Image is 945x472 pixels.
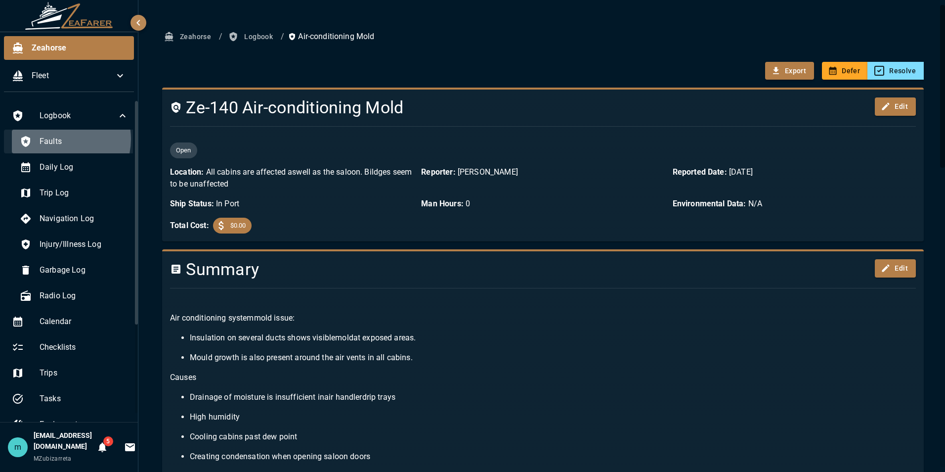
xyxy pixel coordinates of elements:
[12,233,136,256] div: Injury/Illness Log
[254,313,293,323] span: mold issue
[4,387,136,411] div: Tasks
[175,313,254,323] span: ir conditioning system
[421,167,455,177] b: Reporter:
[190,392,324,402] span: Drainage of moisture is insufficient in
[34,430,92,452] h6: [EMAIL_ADDRESS][DOMAIN_NAME]
[4,335,136,359] div: Checklists
[170,373,196,382] span: Causes
[4,361,136,385] div: Trips
[32,70,114,82] span: Fleet
[867,62,924,80] button: Resolve
[213,218,252,234] div: $0.00
[12,284,136,308] div: Radio Log
[40,213,129,225] span: Navigation Log
[170,198,413,210] p: In Port
[170,199,214,208] b: Ship Status:
[190,432,297,441] span: Cooling cabins past dew point
[875,97,916,116] button: Edit
[170,145,197,155] span: Open
[190,353,413,362] span: Mould growth is also present around the air vents in all cabins.
[40,316,129,328] span: Calendar
[673,167,727,177] b: Reported Date:
[190,412,240,422] span: High humidity
[170,166,413,190] p: All cabins are affected aswell as the saloon. Bildges seem to be unaffected
[226,28,277,46] button: Logbook
[822,62,868,80] button: Defer
[40,264,129,276] span: Garbage Log
[765,62,814,80] button: Export
[335,333,353,342] span: mold
[421,198,664,210] p: 0
[421,166,664,178] p: [PERSON_NAME]
[190,333,335,342] span: Insulation on several ducts shows visible
[40,419,129,430] span: Equipment
[4,36,134,60] div: Zeahorse
[103,436,113,446] span: 5
[40,238,129,250] span: Injury/Illness Log
[421,199,464,208] b: Man Hours:
[34,455,72,462] span: MZubizarreta
[40,290,129,302] span: Radio Log
[12,207,136,231] div: Navigation Log
[170,259,790,280] h4: Summary
[190,452,370,461] span: Creating condensation when opening saloon doors
[12,130,136,153] div: Faults
[875,259,916,278] button: Edit
[170,167,204,177] b: Location:
[4,413,136,436] div: Equipment
[12,155,136,179] div: Daily Log
[40,341,129,353] span: Checklists
[4,310,136,333] div: Calendar
[673,166,916,178] p: [DATE]
[224,221,252,231] span: $0.00
[25,2,114,30] img: ZeaFarer Logo
[40,136,129,147] span: Faults
[32,42,126,54] span: Zeahorse
[40,367,129,379] span: Trips
[353,333,416,342] span: at exposed areas.
[4,104,136,128] div: Logbook
[673,199,746,208] b: Environmental Data:
[324,392,362,402] span: air handler
[170,97,790,118] h4: Ze-140 Air-conditioning Mold
[40,110,117,122] span: Logbook
[219,31,222,43] li: /
[40,161,129,173] span: Daily Log
[293,313,295,323] span: :
[40,393,129,405] span: Tasks
[673,198,916,210] p: N/A
[170,220,209,232] b: Total Cost:
[12,258,136,282] div: Garbage Log
[281,31,284,43] li: /
[162,28,215,46] button: Zeahorse
[40,187,129,199] span: Trip Log
[362,392,396,402] span: drip trays
[12,181,136,205] div: Trip Log
[170,313,175,323] span: A
[8,437,28,457] div: m
[120,437,140,457] button: Invitations
[92,437,112,457] button: Notifications
[4,64,134,88] div: Fleet
[288,31,374,43] p: Air-conditioning Mold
